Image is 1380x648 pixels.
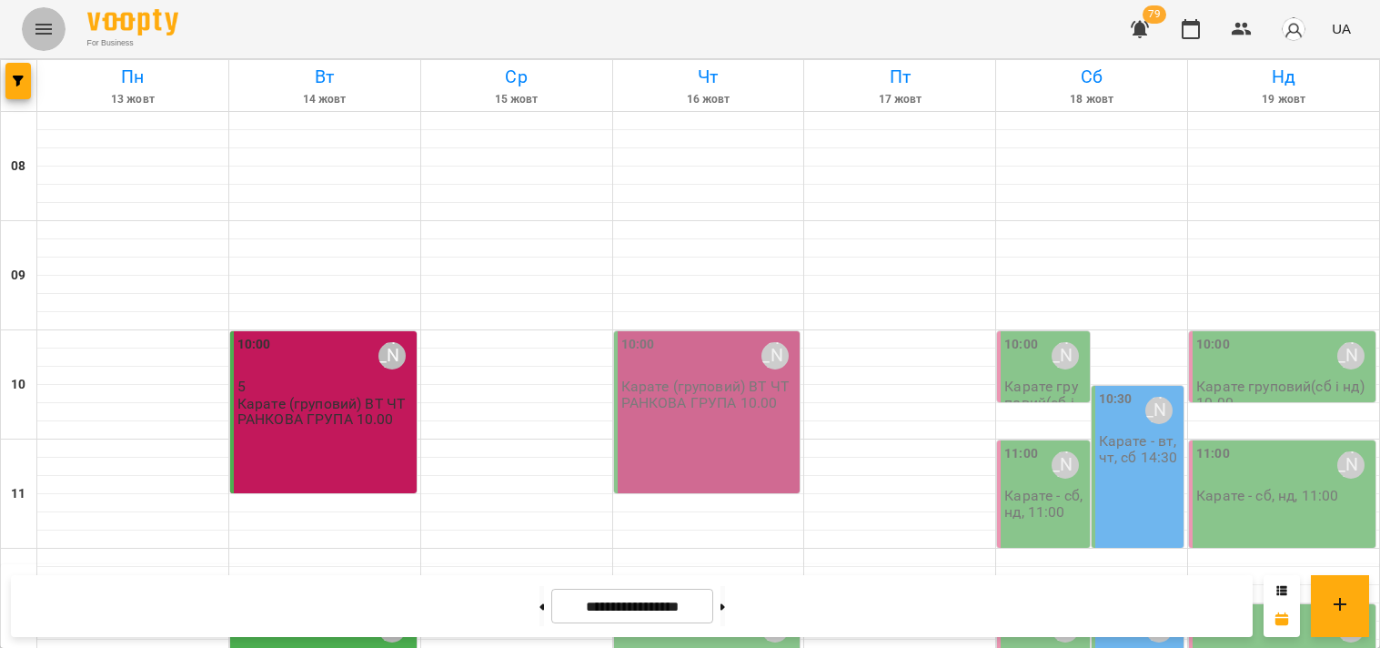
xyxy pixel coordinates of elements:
p: Карате - сб, нд, 11:00 [1004,488,1085,520]
h6: 15 жовт [424,91,609,108]
h6: 08 [11,157,25,177]
div: Мамішев Еміль [378,342,406,370]
img: avatar_s.png [1281,16,1306,42]
span: 79 [1143,5,1166,24]
button: Menu [22,7,65,51]
div: Киричко Тарас [1337,451,1365,479]
img: Voopty Logo [87,9,178,35]
p: Карате (груповий) ВТ ЧТ РАНКОВА ГРУПА 10.00 [237,396,413,428]
label: 11:00 [1004,444,1038,464]
p: 5 [237,379,413,394]
label: 10:00 [237,335,271,355]
h6: 10 [11,375,25,395]
h6: 16 жовт [616,91,801,108]
h6: 18 жовт [999,91,1184,108]
h6: 13 жовт [40,91,226,108]
h6: Ср [424,63,609,91]
h6: 11 [11,484,25,504]
div: Киричко Тарас [1052,451,1079,479]
p: Карате груповий(сб і нд) 10.00 [1004,379,1085,426]
p: Карате - вт, чт, сб 14:30 [1099,433,1180,465]
h6: Чт [616,63,801,91]
label: 10:00 [1004,335,1038,355]
h6: 14 жовт [232,91,418,108]
h6: 17 жовт [807,91,992,108]
label: 10:00 [621,335,655,355]
label: 10:00 [1196,335,1230,355]
div: Мамішев Еміль [761,342,789,370]
div: Киричко Тарас [1052,342,1079,370]
h6: 19 жовт [1191,91,1376,108]
p: Карате - сб, нд, 11:00 [1196,488,1338,503]
div: Киричко Тарас [1337,342,1365,370]
span: For Business [87,37,178,49]
span: UA [1332,19,1351,38]
h6: Пн [40,63,226,91]
div: Мамішев Еміль [1145,397,1173,424]
h6: Вт [232,63,418,91]
h6: Пт [807,63,992,91]
h6: Сб [999,63,1184,91]
p: Карате (груповий) ВТ ЧТ РАНКОВА ГРУПА 10.00 [621,379,797,410]
p: Карате груповий(сб і нд) 10.00 [1196,379,1372,410]
button: UA [1325,12,1358,46]
label: 11:00 [1196,444,1230,464]
h6: 09 [11,266,25,286]
h6: Нд [1191,63,1376,91]
label: 10:30 [1099,390,1133,410]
